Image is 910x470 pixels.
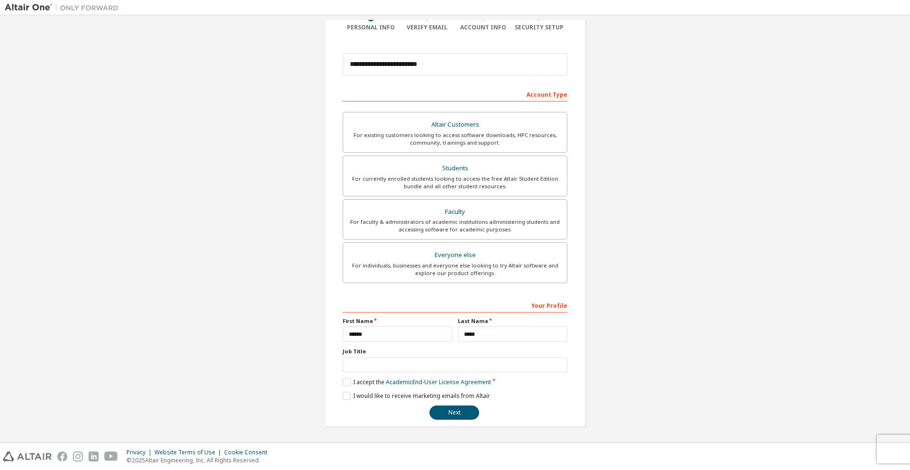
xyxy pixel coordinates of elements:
img: facebook.svg [57,452,67,461]
div: For existing customers looking to access software downloads, HPC resources, community, trainings ... [349,131,561,147]
div: For individuals, businesses and everyone else looking to try Altair software and explore our prod... [349,262,561,277]
img: altair_logo.svg [3,452,52,461]
img: linkedin.svg [89,452,99,461]
div: Verify Email [399,24,455,31]
div: Website Terms of Use [155,449,224,456]
label: I would like to receive marketing emails from Altair [343,392,490,400]
img: Altair One [5,3,123,12]
div: Account Info [455,24,511,31]
button: Next [429,405,479,420]
div: For faculty & administrators of academic institutions administering students and accessing softwa... [349,218,561,233]
div: Personal Info [343,24,399,31]
label: Job Title [343,348,567,355]
div: Everyone else [349,249,561,262]
div: Cookie Consent [224,449,273,456]
div: Your Profile [343,297,567,313]
div: Account Type [343,86,567,101]
label: Last Name [458,317,567,325]
label: First Name [343,317,452,325]
div: Students [349,162,561,175]
div: Altair Customers [349,118,561,131]
label: I accept the [343,378,491,386]
div: Faculty [349,205,561,219]
a: Academic End-User License Agreement [386,378,491,386]
div: Security Setup [511,24,568,31]
p: © 2025 Altair Engineering, Inc. All Rights Reserved. [127,456,273,464]
div: For currently enrolled students looking to access the free Altair Student Edition bundle and all ... [349,175,561,190]
div: Privacy [127,449,155,456]
img: instagram.svg [73,452,83,461]
img: youtube.svg [104,452,118,461]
